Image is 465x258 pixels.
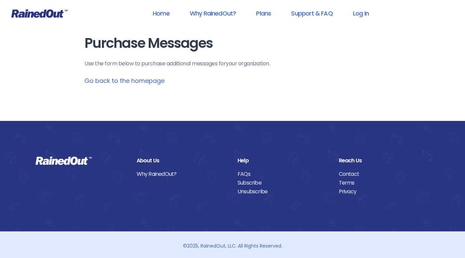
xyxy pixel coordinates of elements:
a: Privacy [339,187,430,196]
div: Help [238,156,329,165]
a: Unsubscribe [238,187,329,196]
div: Reach Us [339,156,430,165]
a: Contact [339,170,430,179]
a: Go back to the homepage [84,76,165,85]
a: Support & FAQ [282,6,341,21]
p: Use the form below to purchase additional messages for your organization . [84,60,381,68]
a: Why RainedOut? [137,170,228,179]
a: Plans [247,6,280,21]
a: Subscribe [238,179,329,187]
div: About Us [137,156,228,165]
a: Home [144,6,178,21]
h1: Purchase Messages [84,36,381,51]
a: Why RainedOut? [181,6,245,21]
a: Terms [339,179,430,187]
a: FAQs [238,170,329,179]
a: Log In [344,6,378,21]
